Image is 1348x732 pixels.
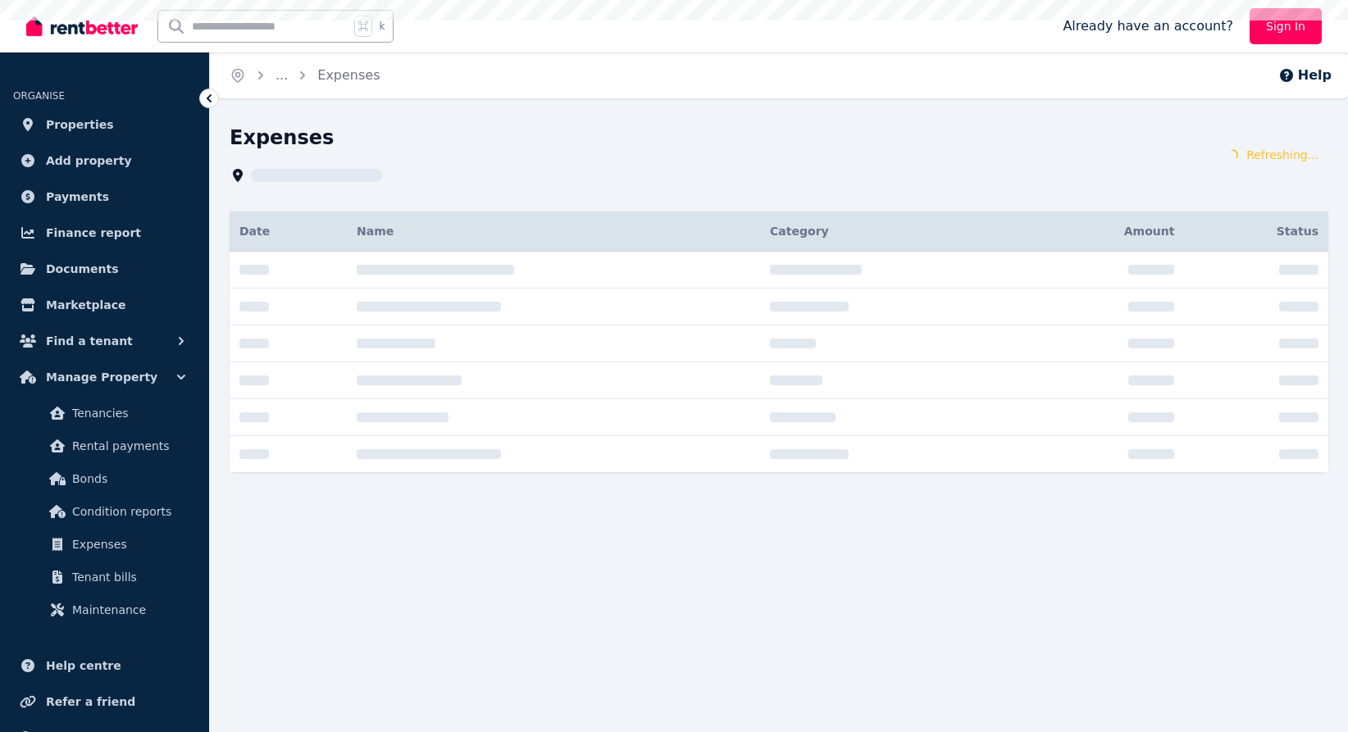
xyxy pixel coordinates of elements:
a: Properties [13,108,196,141]
span: Manage Property [46,367,157,387]
a: Finance report [13,216,196,249]
nav: Breadcrumb [210,52,400,98]
a: Expenses [317,67,380,83]
span: Documents [46,259,119,279]
button: Help [1278,66,1332,85]
a: Sign In [1250,8,1322,44]
a: Condition reports [20,495,189,528]
span: Condition reports [72,502,183,521]
button: Find a tenant [13,325,196,357]
span: Properties [46,115,114,134]
button: Manage Property [13,361,196,393]
span: Payments [46,187,109,207]
th: Category [760,211,1020,252]
span: Expenses [72,534,183,554]
a: Add property [13,144,196,177]
span: Bonds [72,469,183,489]
th: Status [1184,211,1328,252]
a: Marketplace [13,289,196,321]
a: Documents [13,252,196,285]
span: Maintenance [72,600,183,620]
span: Tenancies [72,403,183,423]
a: Refer a friend [13,685,196,718]
span: Rental payments [72,436,183,456]
span: Add property [46,151,132,170]
a: Payments [13,180,196,213]
a: Expenses [20,528,189,561]
span: k [379,20,385,33]
h1: Expenses [230,125,334,151]
span: Already have an account? [1063,16,1233,36]
span: Refer a friend [46,692,135,712]
a: Rental payments [20,430,189,462]
span: ... [276,67,288,83]
th: Date [230,211,347,252]
span: ORGANISE [13,90,65,102]
a: Tenant bills [20,561,189,593]
a: Tenancies [20,397,189,430]
img: RentBetter [26,14,138,39]
span: Find a tenant [46,331,133,351]
span: Refreshing... [1246,147,1318,163]
span: Finance report [46,223,141,243]
a: Bonds [20,462,189,495]
span: Help centre [46,656,121,675]
span: Marketplace [46,295,125,315]
a: Maintenance [20,593,189,626]
span: Tenant bills [72,567,183,587]
a: Help centre [13,649,196,682]
th: Name [347,211,760,252]
th: Amount [1020,211,1184,252]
